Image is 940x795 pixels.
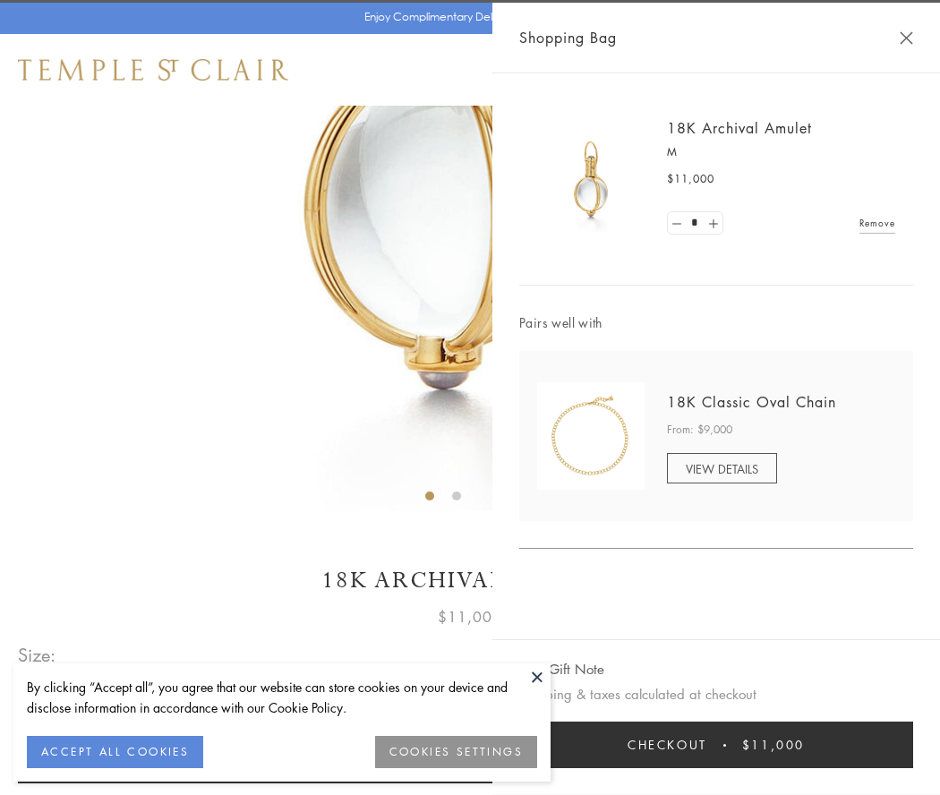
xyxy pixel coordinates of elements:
[519,312,913,333] span: Pairs well with
[375,736,537,768] button: COOKIES SETTINGS
[18,59,288,81] img: Temple St. Clair
[18,640,57,670] span: Size:
[742,735,805,755] span: $11,000
[668,212,686,235] a: Set quantity to 0
[667,170,714,188] span: $11,000
[667,453,777,483] a: VIEW DETAILS
[519,26,617,49] span: Shopping Bag
[519,658,604,680] button: Add Gift Note
[667,143,895,161] p: M
[686,460,758,477] span: VIEW DETAILS
[519,722,913,768] button: Checkout $11,000
[18,565,922,596] h1: 18K Archival Amulet
[537,125,645,233] img: 18K Archival Amulet
[27,677,537,718] div: By clicking “Accept all”, you agree that our website can store cookies on your device and disclos...
[537,382,645,490] img: N88865-OV18
[628,735,707,755] span: Checkout
[364,8,568,26] p: Enjoy Complimentary Delivery & Returns
[667,392,836,412] a: 18K Classic Oval Chain
[438,605,502,628] span: $11,000
[667,118,812,138] a: 18K Archival Amulet
[667,421,732,439] span: From: $9,000
[704,212,722,235] a: Set quantity to 2
[519,683,913,705] p: Shipping & taxes calculated at checkout
[900,31,913,45] button: Close Shopping Bag
[859,213,895,233] a: Remove
[27,736,203,768] button: ACCEPT ALL COOKIES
